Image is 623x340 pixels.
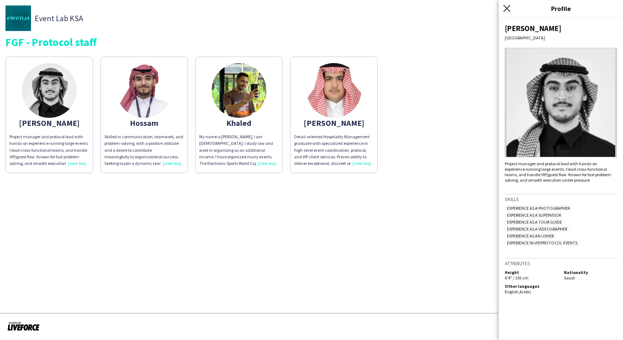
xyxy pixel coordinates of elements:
[564,275,575,281] span: Saudi
[505,219,564,225] span: Experience as a Tour Guide
[9,134,89,167] div: Project manager and protocol lead with hands-on experience running large events. I lead cross-fun...
[199,134,279,167] div: My name is [PERSON_NAME], I am [DEMOGRAPHIC_DATA]. I study law and work in organizing as an addit...
[294,120,374,126] div: [PERSON_NAME]
[505,161,617,183] div: Project manager and protocol lead with hands-on experience running large events. I lead cross-fun...
[104,154,184,167] p: meaningfully to organizational success. Seeking to join a dynamic team where I can apply my skill...
[9,120,89,126] div: [PERSON_NAME]
[212,63,266,118] img: thumb-688479067d519.jpeg
[505,226,569,232] span: Experience as a Videographer
[22,63,77,118] img: thumb-67bbb1c3899a4.jpeg
[35,15,83,22] span: Event Lab KSA
[104,134,184,154] p: Skilled in communication, teamwork, and problem-solving, with a positive attitude and a desire to...
[117,63,172,118] img: thumb-672cf19468ac0.jpeg
[505,23,617,33] div: [PERSON_NAME]
[505,35,617,40] div: [GEOGRAPHIC_DATA]
[5,5,31,31] img: thumb-03a55b64-025d-4983-9566-26cad70e94f7.jpg
[505,48,617,157] img: Crew avatar or photo
[294,134,374,167] div: Detail-oriented Hospitality Management graduate with specialized experience in high-level event c...
[505,205,572,211] span: Experience as a Photographer
[564,270,617,275] h5: Nationality
[199,120,279,126] div: Khaled
[7,321,40,331] img: Powered by Liveforce
[104,120,184,126] div: Hossam
[505,233,556,239] span: Experience as an Usher
[499,4,623,13] h3: Profile
[505,196,617,202] h3: Skills
[505,283,558,289] h5: Other languages
[307,63,361,118] img: thumb-67a25a06b259c.jpeg
[505,270,558,275] h5: Height
[505,212,563,218] span: Experience as a Supervisor
[5,36,618,47] div: FGF - Protocol staff
[505,289,519,294] span: English ,
[505,240,580,246] span: Experience in VIP/Protocol Events
[505,275,528,281] span: 6'4" / 193 cm
[505,260,617,267] h3: Attributes
[519,289,531,294] span: Arabic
